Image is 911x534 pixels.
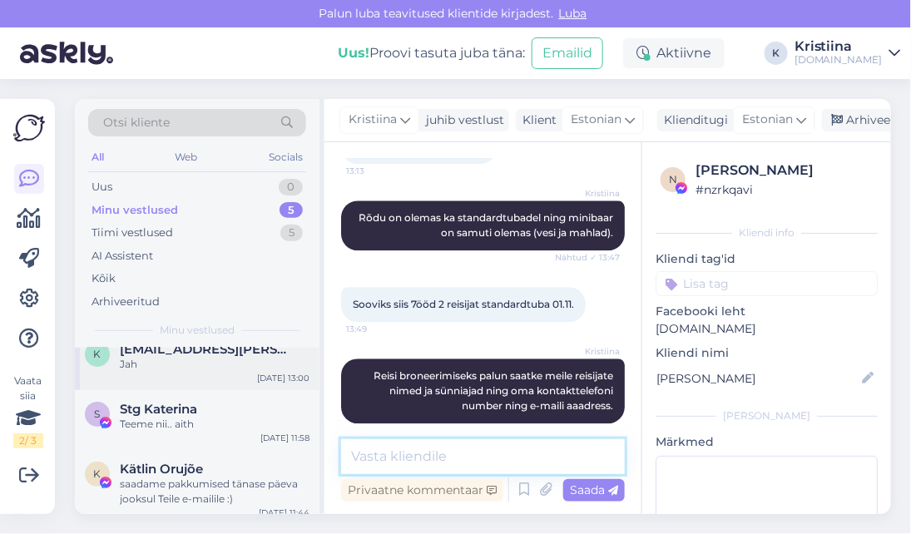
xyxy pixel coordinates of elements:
[656,271,878,296] input: Lisa tag
[94,467,101,480] span: K
[516,111,557,129] div: Klient
[120,402,197,417] span: Stg Katerina
[92,294,160,310] div: Arhiveeritud
[623,38,725,68] div: Aktiivne
[257,372,309,384] div: [DATE] 13:00
[349,111,397,129] span: Kristiina
[92,248,153,265] div: AI Assistent
[88,146,107,168] div: All
[657,111,728,129] div: Klienditugi
[120,477,309,507] div: saadame pakkumised tänase päeva jooksul Teile e-mailile :)
[795,40,901,67] a: Kristiina[DOMAIN_NAME]
[696,180,873,199] div: # nzrkqavi
[374,369,616,412] span: Reisi broneerimiseks palun saatke meile reisijate nimed ja sünniajad ning oma kontakttelefoni num...
[259,507,309,519] div: [DATE] 11:44
[795,53,883,67] div: [DOMAIN_NAME]
[742,111,793,129] span: Estonian
[669,173,677,185] span: n
[172,146,201,168] div: Web
[280,202,303,219] div: 5
[795,40,883,53] div: Kristiina
[92,225,173,241] div: Tiimi vestlused
[571,111,621,129] span: Estonian
[346,323,408,335] span: 13:49
[120,357,309,372] div: Jah
[95,408,101,420] span: S
[265,146,306,168] div: Socials
[656,320,878,338] p: [DOMAIN_NAME]
[103,114,170,131] span: Otsi kliente
[656,250,878,268] p: Kliendi tag'id
[279,179,303,195] div: 0
[656,408,878,423] div: [PERSON_NAME]
[570,482,618,497] span: Saada
[280,225,303,241] div: 5
[346,165,408,177] span: 13:13
[338,45,369,61] b: Uus!
[92,202,178,219] div: Minu vestlused
[359,211,616,239] span: Rõdu on olemas ka standardtubadel ning minibaar on samuti olemas (vesi ja mahlad).
[554,6,592,21] span: Luba
[94,348,101,360] span: K
[557,187,620,200] span: Kristiina
[656,344,878,362] p: Kliendi nimi
[13,373,43,448] div: Vaata siia
[656,369,859,388] input: Lisa nimi
[532,37,603,69] button: Emailid
[338,43,525,63] div: Proovi tasuta juba täna:
[656,433,878,451] p: Märkmed
[92,270,116,287] div: Kõik
[120,462,203,477] span: Kätlin Orujõe
[260,432,309,444] div: [DATE] 11:58
[419,111,504,129] div: juhib vestlust
[555,251,620,264] span: Nähtud ✓ 13:47
[656,303,878,320] p: Facebooki leht
[557,345,620,358] span: Kristiina
[160,323,235,338] span: Minu vestlused
[13,112,45,144] img: Askly Logo
[120,417,309,432] div: Teeme nii.. aith
[656,225,878,240] div: Kliendi info
[353,298,574,310] span: Sooviks siis 7ööd 2 reisijat standardtuba 01.11.
[696,161,873,180] div: [PERSON_NAME]
[13,433,43,448] div: 2 / 3
[765,42,788,65] div: K
[120,342,293,357] span: Kaits.baumann@gmail.com
[92,179,112,195] div: Uus
[341,479,503,502] div: Privaatne kommentaar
